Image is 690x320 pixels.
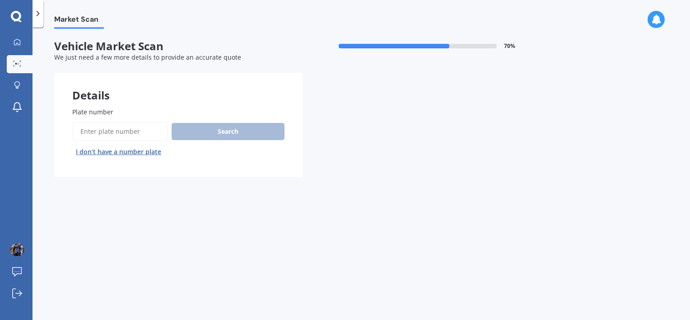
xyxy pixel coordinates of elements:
span: Market Scan [54,15,104,27]
span: 70 % [504,43,515,49]
div: Details [54,73,303,100]
img: picture [10,243,24,257]
input: Enter plate number [72,122,168,141]
span: We just need a few more details to provide an accurate quote [54,53,241,61]
span: Plate number [72,108,113,116]
span: Vehicle Market Scan [54,40,303,53]
button: I don’t have a number plate [72,145,165,159]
